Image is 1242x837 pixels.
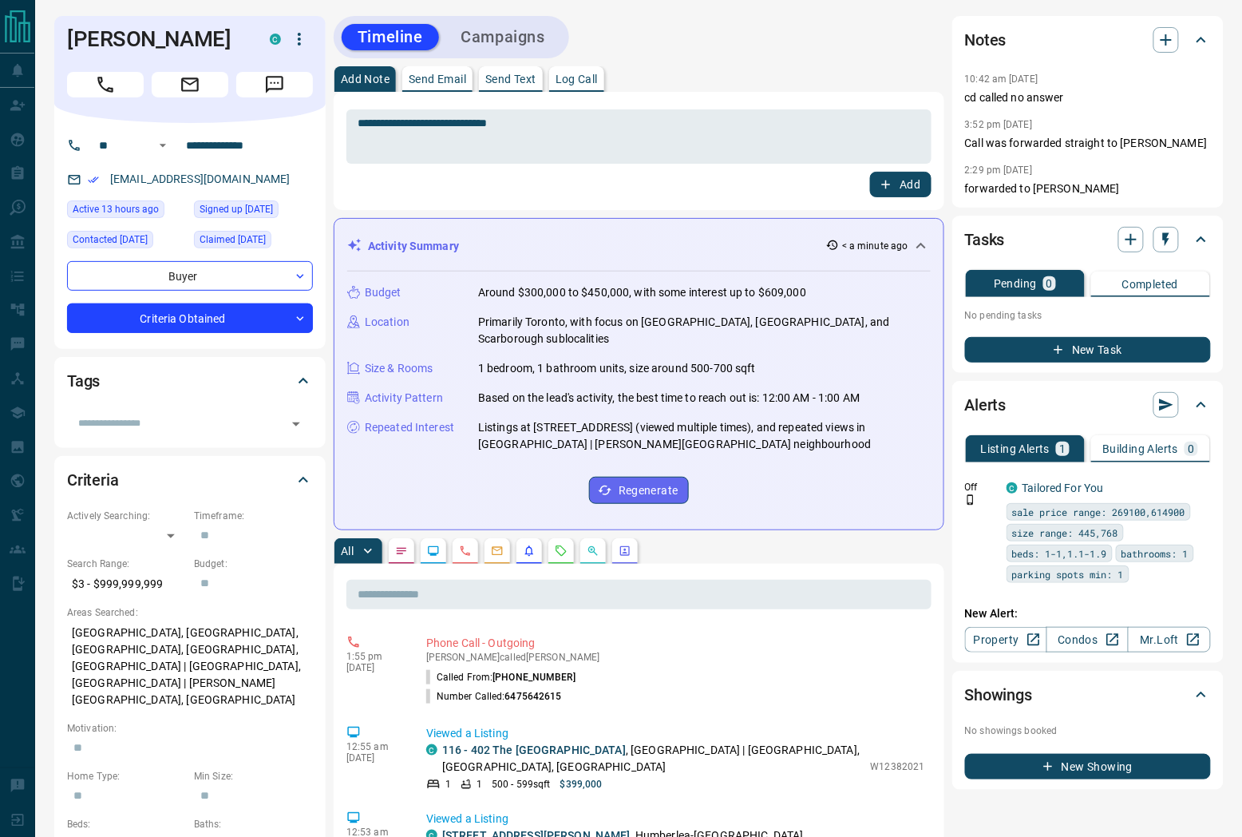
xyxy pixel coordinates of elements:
p: [PERSON_NAME] called [PERSON_NAME] [426,652,925,663]
div: Tags [67,362,313,400]
a: 116 - 402 The [GEOGRAPHIC_DATA] [442,744,626,756]
div: Criteria [67,461,313,499]
p: No showings booked [965,724,1211,738]
span: Claimed [DATE] [200,232,266,248]
div: condos.ca [270,34,281,45]
a: Property [965,627,1047,653]
p: Repeated Interest [365,419,454,436]
p: [DATE] [346,752,402,764]
p: Viewed a Listing [426,811,925,827]
svg: Push Notification Only [965,494,976,506]
h2: Tasks [965,227,1005,252]
p: 10:42 am [DATE] [965,73,1038,85]
p: Add Note [341,73,390,85]
span: beds: 1-1,1.1-1.9 [1012,545,1107,561]
p: 2:29 pm [DATE] [965,165,1033,176]
span: sale price range: 269100,614900 [1012,504,1185,520]
p: [DATE] [346,662,402,673]
svg: Agent Actions [619,545,631,557]
button: New Showing [965,754,1211,779]
svg: Lead Browsing Activity [427,545,440,557]
p: New Alert: [965,605,1211,622]
div: Tue Jun 04 2019 [194,200,313,223]
div: Tasks [965,220,1211,259]
div: condos.ca [426,744,437,756]
svg: Calls [459,545,472,557]
span: Active 13 hours ago [73,201,159,217]
span: [PHONE_NUMBER] [492,672,576,683]
div: condos.ca [1007,482,1018,494]
p: Off [965,480,997,494]
p: < a minute ago [842,239,908,253]
p: Activity Summary [368,238,459,255]
span: Message [236,72,313,97]
p: Search Range: [67,557,186,571]
p: 3:52 pm [DATE] [965,119,1033,130]
p: Primarily Toronto, with focus on [GEOGRAPHIC_DATA], [GEOGRAPHIC_DATA], and Scarborough sublocalities [478,314,931,347]
p: Size & Rooms [365,360,433,377]
span: Email [152,72,228,97]
p: Listings at [STREET_ADDRESS] (viewed multiple times), and repeated views in [GEOGRAPHIC_DATA] | [... [478,419,931,453]
span: Contacted [DATE] [73,232,148,248]
p: No pending tasks [965,303,1211,327]
svg: Emails [491,545,504,557]
button: New Task [965,337,1211,363]
div: Activity Summary< a minute ago [347,232,931,261]
p: Home Type: [67,769,186,783]
p: Based on the lead's activity, the best time to reach out is: 12:00 AM - 1:00 AM [478,390,860,407]
p: Phone Call - Outgoing [426,635,925,652]
p: Budget [365,284,401,301]
div: Criteria Obtained [67,303,313,333]
button: Timeline [342,24,439,50]
span: Signed up [DATE] [200,201,273,217]
span: parking spots min: 1 [1012,566,1124,582]
a: Mr.Loft [1128,627,1210,653]
p: Baths: [194,817,313,831]
p: Listing Alerts [981,443,1050,454]
button: Regenerate [589,477,689,504]
span: size range: 445,768 [1012,525,1118,541]
p: 12:55 am [346,741,402,752]
p: Timeframe: [194,509,313,523]
button: Open [285,413,307,435]
p: Beds: [67,817,186,831]
p: 1:55 pm [346,651,402,662]
p: 500 - 599 sqft [492,777,550,791]
p: Called From: [426,670,576,684]
p: 1 [477,777,482,791]
h2: Criteria [67,467,119,493]
a: Tailored For You [1022,482,1104,494]
a: [EMAIL_ADDRESS][DOMAIN_NAME] [110,173,291,185]
p: 0 [1046,278,1053,289]
p: Completed [1122,279,1179,290]
p: $3 - $999,999,999 [67,571,186,597]
svg: Email Verified [88,174,99,185]
p: , [GEOGRAPHIC_DATA] | [GEOGRAPHIC_DATA], [GEOGRAPHIC_DATA], [GEOGRAPHIC_DATA] [442,742,863,776]
span: 6475642615 [505,691,562,702]
p: Actively Searching: [67,509,186,523]
button: Open [153,136,172,155]
p: 0 [1188,443,1194,454]
div: Tue Sep 16 2025 [67,200,186,223]
p: Min Size: [194,769,313,783]
svg: Notes [395,545,408,557]
p: Log Call [556,73,598,85]
button: Campaigns [445,24,561,50]
p: Motivation: [67,721,313,736]
p: Areas Searched: [67,605,313,620]
svg: Listing Alerts [523,545,536,557]
h2: Alerts [965,392,1007,418]
button: Add [870,172,931,197]
p: Send Email [409,73,466,85]
p: cd called no answer [965,89,1211,106]
p: Location [365,314,409,331]
p: Activity Pattern [365,390,443,407]
p: Send Text [485,73,536,85]
p: Building Alerts [1102,443,1178,454]
p: 1 [1059,443,1066,454]
svg: Opportunities [587,545,599,557]
p: Around $300,000 to $450,000, with some interest up to $609,000 [478,284,806,301]
p: $399,000 [560,777,603,791]
span: bathrooms: 1 [1121,545,1189,561]
div: Showings [965,676,1211,714]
